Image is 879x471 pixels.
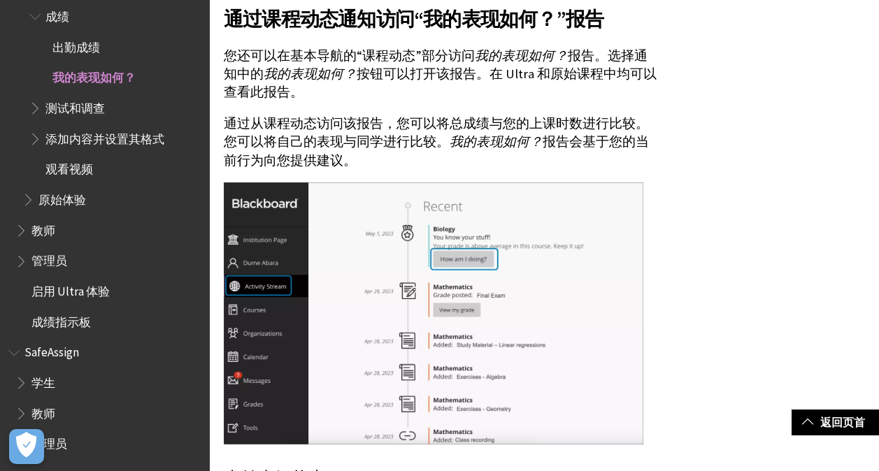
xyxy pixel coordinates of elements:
[45,5,69,24] span: 成绩
[45,96,105,115] span: 测试和调查
[224,47,658,102] p: 您还可以在基本导航的“课程动态”部分访问 报告。选择通知中的 按钮可以打开该报告。在 Ultra 和原始课程中均可以查看此报告。
[31,371,55,390] span: 学生
[31,249,67,268] span: 管理员
[45,158,93,177] span: 观看视频
[31,280,110,298] span: 启用 Ultra 体验
[52,36,100,55] span: 出勤成绩
[24,341,79,360] span: SafeAssign
[792,410,879,435] a: 返回页首
[450,133,543,150] span: 我的表现如何？
[475,48,568,64] span: 我的表现如何？
[31,310,91,329] span: 成绩指示板
[8,341,201,456] nav: Book outline for Blackboard SafeAssign
[9,429,44,464] button: Open Preferences
[224,182,643,444] img: Image of the activity stream, with the How Am I Doing? button outlined in a rectangle, as well as...
[38,188,86,207] span: 原始体验
[31,402,55,421] span: 教师
[224,115,658,170] p: 通过从课程动态访问该报告，您可以将总成绩与您的上课时数进行比较。您可以将自己的表现与同学进行比较。 报告会基于您的当前行为向您提供建议。
[45,127,164,146] span: 添加内容并设置其格式
[52,66,136,85] span: 我的表现如何？
[31,433,67,451] span: 管理员
[31,219,55,238] span: 教师
[264,66,357,82] span: 我的表现如何？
